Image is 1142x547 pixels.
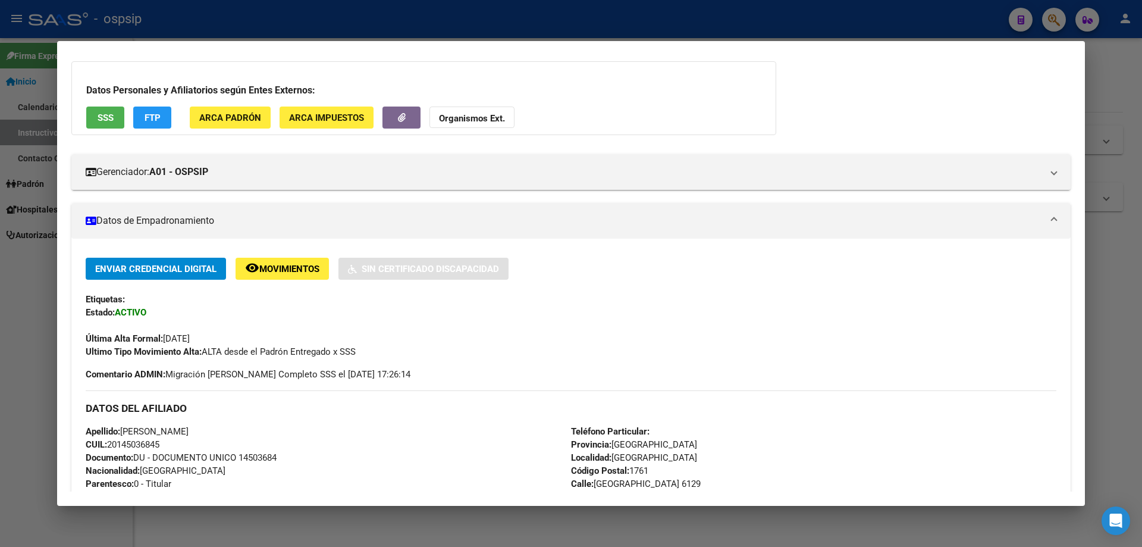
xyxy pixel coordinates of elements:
span: 0 - Titular [86,479,171,489]
button: Enviar Credencial Digital [86,258,226,280]
strong: Nacionalidad: [86,465,140,476]
strong: Documento: [86,452,133,463]
strong: Teléfono Particular: [571,426,650,437]
strong: Localidad: [571,452,611,463]
span: 1761 [571,465,648,476]
button: Movimientos [236,258,329,280]
h3: DATOS DEL AFILIADO [86,402,1056,415]
span: DU - DOCUMENTO UNICO 14503684 [86,452,277,463]
strong: Estado: [86,307,115,318]
span: Enviar Credencial Digital [95,264,217,274]
span: ARCA Impuestos [289,112,364,123]
strong: Organismos Ext. [439,113,505,124]
button: SSS [86,107,124,129]
mat-panel-title: Datos de Empadronamiento [86,214,1042,228]
strong: Calle: [571,479,594,489]
strong: Parentesco: [86,479,134,489]
span: FTP [145,112,161,123]
strong: Etiquetas: [86,294,125,305]
mat-expansion-panel-header: Gerenciador:A01 - OSPSIP [71,154,1071,190]
span: [PERSON_NAME] [86,426,189,437]
span: Movimientos [259,264,319,274]
strong: Código Postal: [571,465,629,476]
strong: Última Alta Formal: [86,333,163,344]
span: [GEOGRAPHIC_DATA] [571,452,697,463]
strong: Apellido: [86,426,120,437]
span: SSS [98,112,114,123]
button: Organismos Ext. [429,107,514,129]
button: ARCA Padrón [190,107,271,129]
span: [GEOGRAPHIC_DATA] [86,465,225,476]
strong: CUIL: [86,439,107,450]
strong: Comentario ADMIN: [86,369,165,380]
span: [DATE] [86,333,190,344]
button: ARCA Impuestos [280,107,374,129]
mat-expansion-panel-header: Datos de Empadronamiento [71,203,1071,239]
span: [GEOGRAPHIC_DATA] [571,439,697,450]
span: [GEOGRAPHIC_DATA] 6129 [571,479,701,489]
strong: A01 - OSPSIP [149,165,208,179]
mat-panel-title: Gerenciador: [86,165,1042,179]
strong: ACTIVO [115,307,146,318]
span: ARCA Padrón [199,112,261,123]
span: Sin Certificado Discapacidad [362,264,499,274]
button: FTP [133,107,171,129]
span: 20145036845 [86,439,159,450]
span: ALTA desde el Padrón Entregado x SSS [86,346,356,357]
button: Sin Certificado Discapacidad [338,258,509,280]
span: Migración [PERSON_NAME] Completo SSS el [DATE] 17:26:14 [86,368,410,381]
h3: Datos Personales y Afiliatorios según Entes Externos: [86,83,761,98]
mat-icon: remove_red_eye [245,261,259,275]
strong: Ultimo Tipo Movimiento Alta: [86,346,202,357]
div: Open Intercom Messenger [1102,507,1130,535]
strong: Provincia: [571,439,611,450]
